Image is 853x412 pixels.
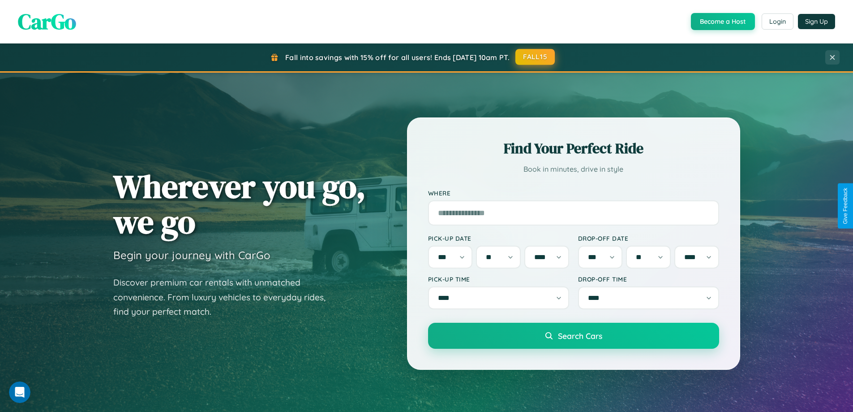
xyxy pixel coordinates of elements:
p: Discover premium car rentals with unmatched convenience. From luxury vehicles to everyday rides, ... [113,275,337,319]
button: Become a Host [691,13,755,30]
h3: Begin your journey with CarGo [113,248,270,262]
button: Search Cars [428,323,719,349]
span: Search Cars [558,331,602,341]
label: Drop-off Date [578,234,719,242]
button: FALL15 [515,49,555,65]
h1: Wherever you go, we go [113,169,366,239]
label: Pick-up Time [428,275,569,283]
label: Drop-off Time [578,275,719,283]
label: Where [428,189,719,197]
button: Login [762,13,793,30]
p: Book in minutes, drive in style [428,163,719,176]
label: Pick-up Date [428,234,569,242]
button: Sign Up [798,14,835,29]
span: CarGo [18,7,76,36]
div: Give Feedback [842,188,849,224]
span: Fall into savings with 15% off for all users! Ends [DATE] 10am PT. [285,53,510,62]
h2: Find Your Perfect Ride [428,139,719,158]
iframe: Intercom live chat [9,382,30,403]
